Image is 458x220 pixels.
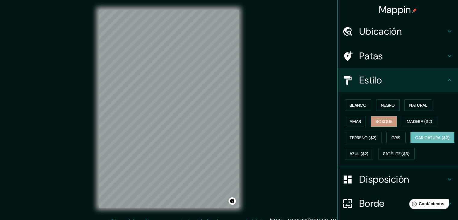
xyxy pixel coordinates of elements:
[350,102,366,108] font: Blanco
[338,191,458,215] div: Borde
[376,99,400,111] button: Negro
[404,99,432,111] button: Natural
[402,116,437,127] button: Madera ($2)
[350,119,361,124] font: Amar
[415,135,450,140] font: Caricatura ($2)
[409,102,427,108] font: Natural
[338,167,458,191] div: Disposición
[99,10,239,208] canvas: Mapa
[378,148,415,159] button: Satélite ($3)
[350,135,377,140] font: Terreno ($2)
[345,148,373,159] button: Azul ($2)
[359,50,383,62] font: Patas
[359,197,385,210] font: Borde
[338,19,458,43] div: Ubicación
[410,132,455,143] button: Caricatura ($2)
[379,3,411,16] font: Mappin
[412,8,417,13] img: pin-icon.png
[345,99,371,111] button: Blanco
[386,132,406,143] button: Gris
[383,151,410,157] font: Satélite ($3)
[375,119,392,124] font: Bosque
[359,25,402,38] font: Ubicación
[359,173,409,186] font: Disposición
[407,119,432,124] font: Madera ($2)
[404,196,451,213] iframe: Lanzador de widgets de ayuda
[229,197,236,205] button: Activar o desactivar atribución
[338,44,458,68] div: Patas
[371,116,397,127] button: Bosque
[345,116,366,127] button: Amar
[345,132,382,143] button: Terreno ($2)
[381,102,395,108] font: Negro
[359,74,382,86] font: Estilo
[338,68,458,92] div: Estilo
[391,135,400,140] font: Gris
[350,151,369,157] font: Azul ($2)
